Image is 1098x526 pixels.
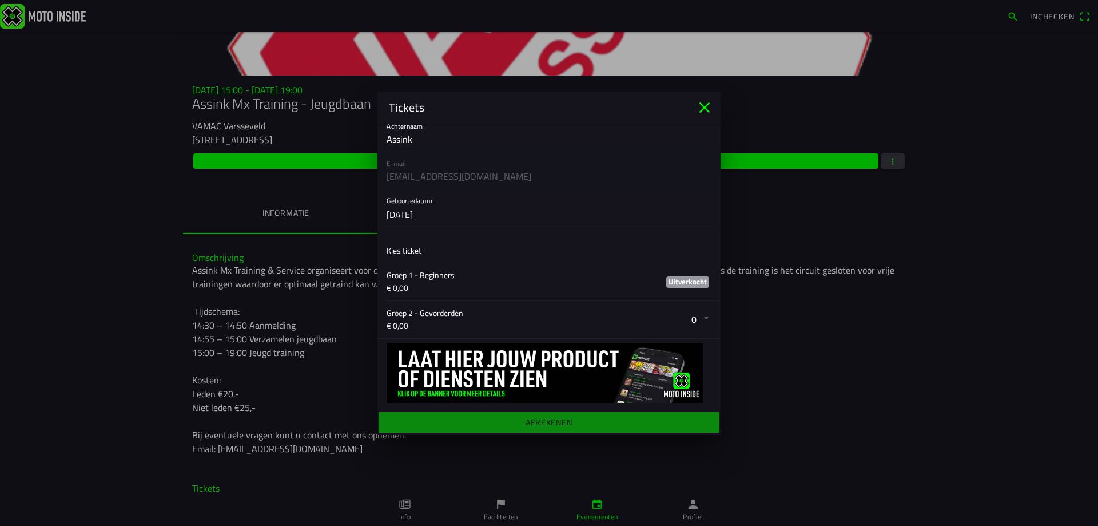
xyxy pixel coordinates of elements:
p: € 0,00 [387,282,648,294]
img: 0moMHOOY3raU3U3gHW5KpNDKZy0idSAADlCDDHtX.jpg [387,343,703,403]
p: Groep 1 - Beginners [387,270,648,281]
ion-icon: close [695,98,714,117]
ion-badge: Uitverkocht [666,276,709,287]
ion-label: Kies ticket [387,244,421,256]
ion-title: Tickets [377,99,695,116]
